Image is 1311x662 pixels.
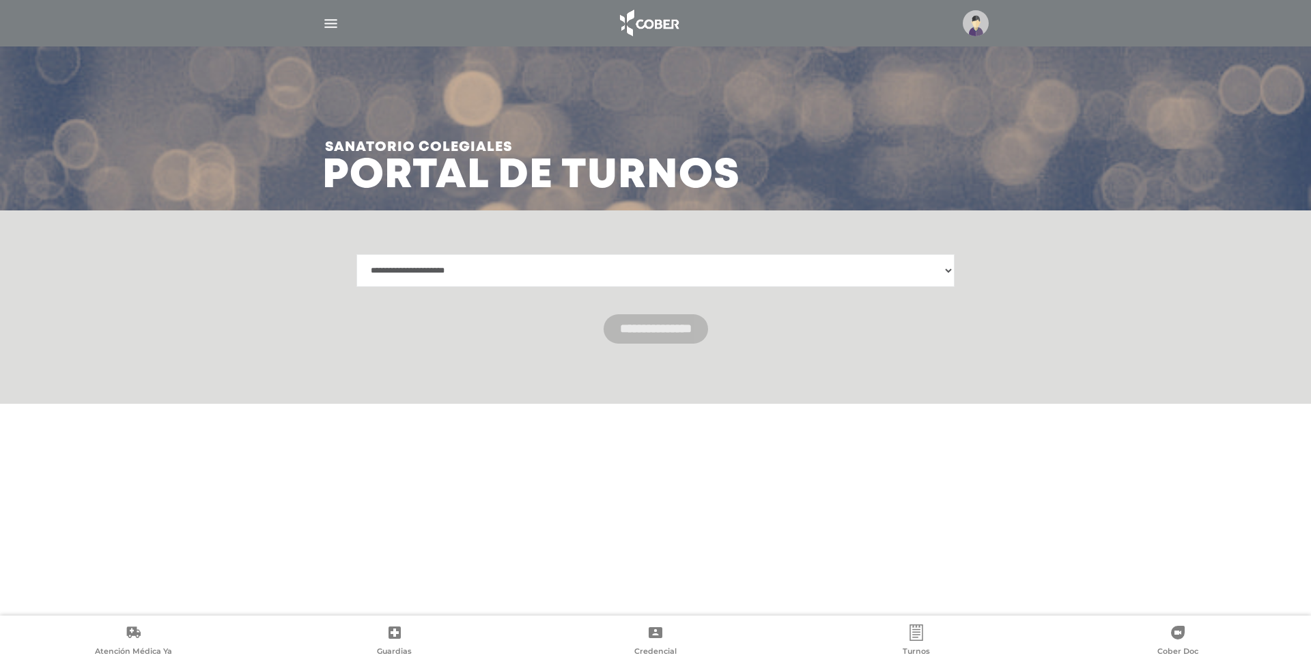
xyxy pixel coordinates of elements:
span: Atención Médica Ya [95,646,172,659]
a: Atención Médica Ya [3,624,264,659]
a: Credencial [525,624,786,659]
img: Cober_menu-lines-white.svg [322,15,339,32]
span: Guardias [377,646,412,659]
a: Turnos [786,624,1047,659]
span: Turnos [903,646,930,659]
img: profile-placeholder.svg [963,10,989,36]
span: Credencial [634,646,677,659]
span: Sanatorio colegiales [325,130,740,165]
img: logo_cober_home-white.png [612,7,684,40]
h3: Portal de turnos [322,130,740,194]
a: Guardias [264,624,524,659]
span: Cober Doc [1157,646,1198,659]
a: Cober Doc [1047,624,1308,659]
